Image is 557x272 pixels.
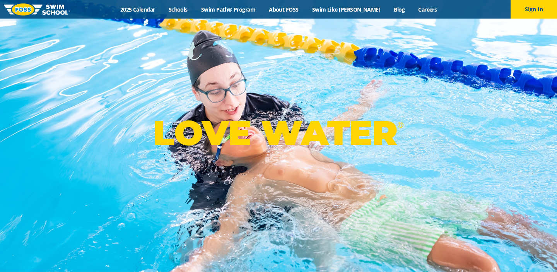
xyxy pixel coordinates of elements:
a: About FOSS [262,6,306,13]
a: Swim Path® Program [194,6,262,13]
p: LOVE WATER [153,112,403,154]
sup: ® [397,120,403,130]
a: Swim Like [PERSON_NAME] [305,6,387,13]
a: Careers [412,6,444,13]
a: 2025 Calendar [113,6,162,13]
a: Blog [387,6,412,13]
img: FOSS Swim School Logo [4,3,70,15]
a: Schools [162,6,194,13]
